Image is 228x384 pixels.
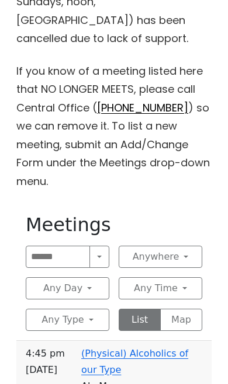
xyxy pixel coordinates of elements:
input: Search [26,246,90,268]
button: Any Day [26,277,109,299]
button: Anywhere [119,246,202,268]
h1: Meetings [26,214,202,236]
a: (Physical) Alcoholics of our Type [81,348,188,375]
button: Any Time [119,277,202,299]
button: Search [89,246,109,268]
a: [PHONE_NUMBER] [97,100,188,115]
span: 4:45 PM [26,345,65,362]
button: Any Type [26,309,109,331]
button: List [119,309,161,331]
span: [DATE] [26,362,65,378]
p: If you know of a meeting listed here that NO LONGER MEETS, please call Central Office ( ) so we c... [16,62,212,191]
button: Map [160,309,202,331]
